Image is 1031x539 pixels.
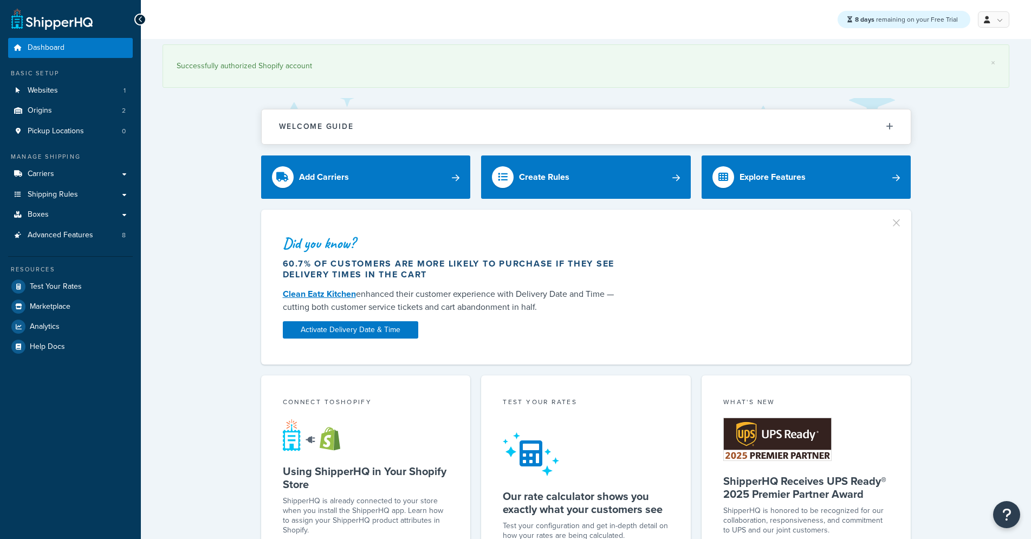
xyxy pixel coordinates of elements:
[855,15,958,24] span: remaining on your Free Trial
[283,496,449,535] p: ShipperHQ is already connected to your store when you install the ShipperHQ app. Learn how to ass...
[481,155,691,199] a: Create Rules
[283,236,625,251] div: Did you know?
[283,321,418,339] a: Activate Delivery Date & Time
[28,43,64,53] span: Dashboard
[8,297,133,316] a: Marketplace
[283,288,356,300] a: Clean Eatz Kitchen
[8,205,133,225] a: Boxes
[30,322,60,332] span: Analytics
[28,190,78,199] span: Shipping Rules
[855,15,874,24] strong: 8 days
[8,225,133,245] a: Advanced Features8
[8,152,133,161] div: Manage Shipping
[8,121,133,141] a: Pickup Locations0
[28,210,49,219] span: Boxes
[283,258,625,280] div: 60.7% of customers are more likely to purchase if they see delivery times in the cart
[8,69,133,78] div: Basic Setup
[8,277,133,296] a: Test Your Rates
[28,106,52,115] span: Origins
[8,121,133,141] li: Pickup Locations
[283,288,625,314] div: enhanced their customer experience with Delivery Date and Time — cutting both customer service ti...
[8,185,133,205] a: Shipping Rules
[519,170,569,185] div: Create Rules
[177,59,995,74] div: Successfully authorized Shopify account
[122,106,126,115] span: 2
[8,81,133,101] li: Websites
[8,265,133,274] div: Resources
[30,342,65,352] span: Help Docs
[8,101,133,121] a: Origins2
[30,302,70,311] span: Marketplace
[8,164,133,184] a: Carriers
[8,81,133,101] a: Websites1
[8,101,133,121] li: Origins
[122,127,126,136] span: 0
[993,501,1020,528] button: Open Resource Center
[740,170,806,185] div: Explore Features
[283,419,351,451] img: connect-shq-shopify-9b9a8c5a.svg
[503,490,669,516] h5: Our rate calculator shows you exactly what your customers see
[261,155,471,199] a: Add Carriers
[28,170,54,179] span: Carriers
[28,86,58,95] span: Websites
[124,86,126,95] span: 1
[28,127,84,136] span: Pickup Locations
[8,38,133,58] a: Dashboard
[122,231,126,240] span: 8
[702,155,911,199] a: Explore Features
[30,282,82,291] span: Test Your Rates
[991,59,995,67] a: ×
[723,475,890,501] h5: ShipperHQ Receives UPS Ready® 2025 Premier Partner Award
[283,465,449,491] h5: Using ShipperHQ in Your Shopify Store
[279,122,354,131] h2: Welcome Guide
[283,397,449,410] div: Connect to Shopify
[8,225,133,245] li: Advanced Features
[299,170,349,185] div: Add Carriers
[723,397,890,410] div: What's New
[503,397,669,410] div: Test your rates
[28,231,93,240] span: Advanced Features
[8,337,133,356] a: Help Docs
[262,109,911,144] button: Welcome Guide
[8,317,133,336] a: Analytics
[723,506,890,535] p: ShipperHQ is honored to be recognized for our collaboration, responsiveness, and commitment to UP...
